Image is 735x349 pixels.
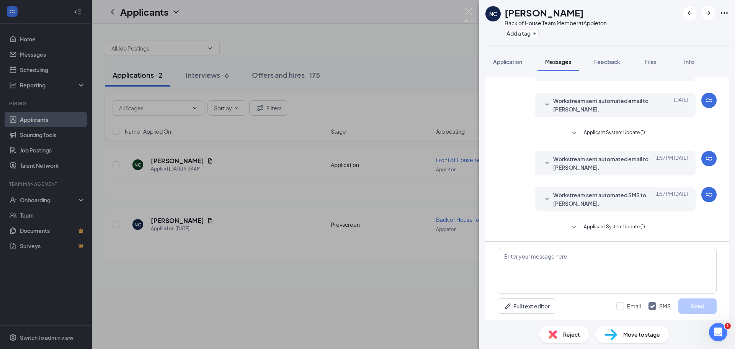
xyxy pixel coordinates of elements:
button: ArrowRight [701,6,715,20]
span: Messages [545,58,571,65]
span: Info [684,58,694,65]
div: NC [489,10,497,18]
span: Reject [563,330,580,339]
svg: Pen [504,302,512,310]
span: Applicant System Update (1) [584,129,645,138]
svg: SmallChevronDown [542,195,552,204]
svg: SmallChevronDown [570,129,579,138]
span: Applicant System Update (1) [584,223,645,232]
svg: Ellipses [720,8,729,18]
button: ArrowLeftNew [683,6,697,20]
span: 1 [725,323,731,329]
svg: SmallChevronDown [542,159,552,168]
button: SmallChevronDownApplicant System Update (1) [570,129,645,138]
svg: SmallChevronDown [570,223,579,232]
svg: Plus [532,31,537,36]
span: [DATE] 1:57 PM [656,155,688,172]
span: Workstream sent automated email to [PERSON_NAME]. [553,155,653,172]
span: Move to stage [623,330,660,339]
div: Back of House Team Member at Appleton [505,19,607,27]
svg: WorkstreamLogo [704,154,714,163]
svg: ArrowRight [704,8,713,18]
button: SmallChevronDownApplicant System Update (1) [570,223,645,232]
span: Application [493,58,522,65]
h1: [PERSON_NAME] [505,6,584,19]
span: Workstream sent automated SMS to [PERSON_NAME]. [553,191,653,208]
span: Workstream sent automated email to [PERSON_NAME]. [553,97,653,113]
span: Files [645,58,657,65]
button: PlusAdd a tag [505,29,539,37]
svg: WorkstreamLogo [704,96,714,105]
iframe: Intercom live chat [709,323,727,341]
svg: ArrowLeftNew [685,8,694,18]
svg: SmallChevronDown [542,100,552,110]
span: [DATE] 1:57 PM [656,191,688,208]
button: Full text editorPen [498,298,556,314]
span: [DATE] [674,97,688,113]
button: Send [678,298,717,314]
svg: WorkstreamLogo [704,190,714,199]
span: Feedback [594,58,620,65]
